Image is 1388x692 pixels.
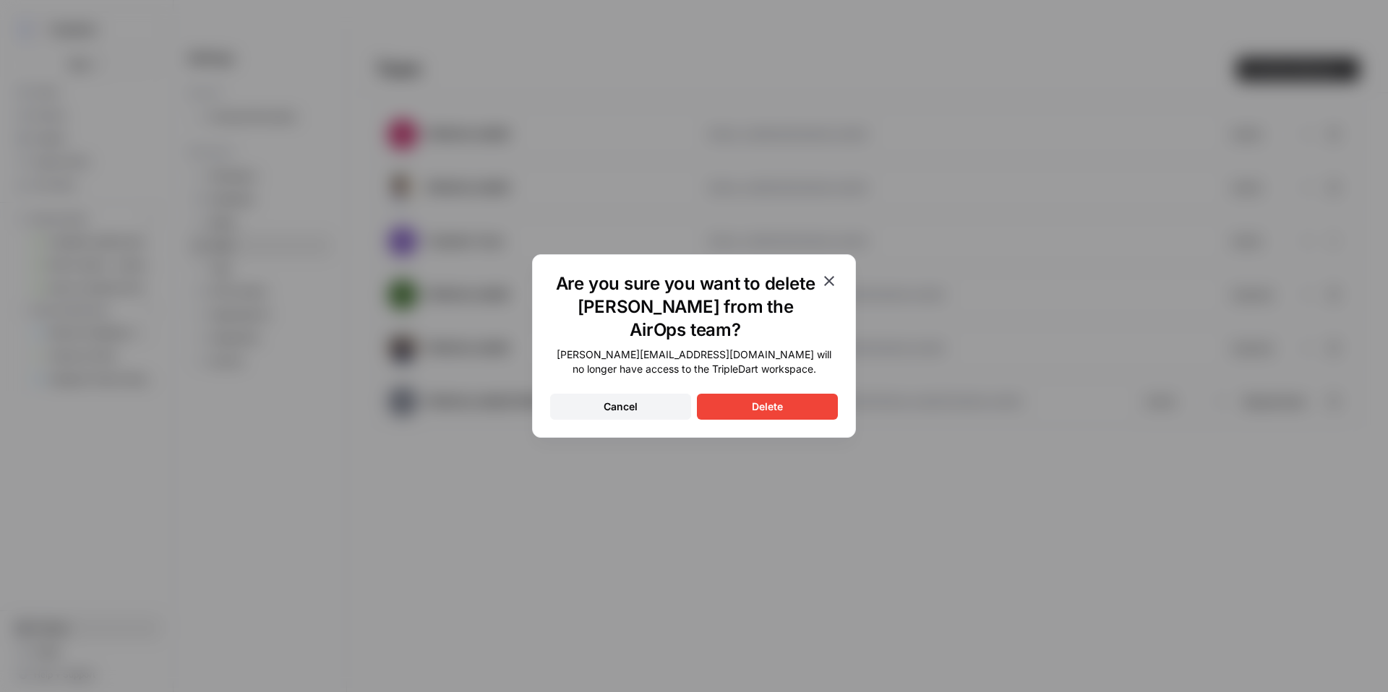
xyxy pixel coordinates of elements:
div: Delete [752,399,783,414]
h1: Are you sure you want to delete [PERSON_NAME] from the AirOps team? [550,272,821,342]
button: Delete [697,394,838,420]
div: [PERSON_NAME][EMAIL_ADDRESS][DOMAIN_NAME] will no longer have access to the TripleDart workspace. [550,347,838,376]
button: Cancel [550,394,691,420]
div: Cancel [604,399,638,414]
